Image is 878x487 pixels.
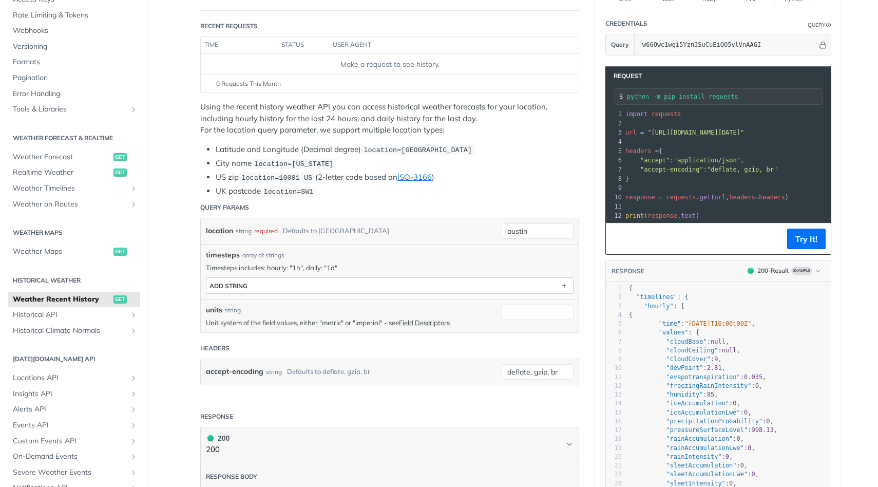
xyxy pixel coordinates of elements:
[13,104,127,115] span: Tools & Libraries
[13,199,127,210] span: Weather on Routes
[606,137,623,146] div: 4
[129,437,138,445] button: Show subpages for Custom Events API
[606,390,622,399] div: 13
[666,364,703,371] span: "dewPoint"
[714,355,718,363] span: 9
[399,319,450,327] a: Field Descriptors
[241,174,312,182] span: location=10001 US
[659,320,681,327] span: "time"
[8,276,140,285] h2: Historical Weather
[666,480,726,487] span: "sleetIntensity"
[206,364,263,379] label: accept-encoding
[707,391,714,398] span: 85
[8,134,140,143] h2: Weather Forecast & realtime
[206,433,574,456] button: 200 200200
[13,389,127,399] span: Insights API
[606,128,623,137] div: 3
[629,338,729,345] span: : ,
[200,203,249,212] div: Query Params
[666,453,721,460] span: "rainIntensity"
[216,79,281,88] span: 0 Requests This Month
[8,465,140,480] a: Severe Weather EventsShow subpages for Severe Weather Events
[629,400,740,407] span: : ,
[625,147,662,155] span: {
[629,426,777,434] span: : ,
[759,194,785,201] span: headers
[606,426,622,435] div: 17
[129,105,138,114] button: Show subpages for Tools & Libraries
[629,435,744,442] span: : ,
[8,165,140,180] a: Realtime Weatherget
[216,158,579,170] li: City name
[364,146,472,154] span: location=[GEOGRAPHIC_DATA]
[666,391,703,398] span: "humidity"
[129,311,138,319] button: Show subpages for Historical API
[755,382,759,389] span: 0
[751,471,755,478] span: 0
[13,326,127,336] span: Historical Climate Normals
[13,452,127,462] span: On-Demand Events
[266,364,282,379] div: string
[8,244,140,259] a: Weather Mapsget
[666,355,711,363] span: "cloudCover"
[8,23,140,39] a: Webhooks
[129,327,138,335] button: Show subpages for Historical Climate Normals
[129,469,138,477] button: Show subpages for Severe Weather Events
[666,435,733,442] span: "rainAccumulation"
[254,223,278,238] div: required
[13,152,111,162] span: Weather Forecast
[606,193,623,202] div: 10
[8,86,140,102] a: Error Handling
[606,382,622,390] div: 12
[629,453,733,460] span: : ,
[625,194,789,201] span: . ( , )
[13,26,138,36] span: Webhooks
[629,303,684,310] span: : [
[606,435,622,443] div: 18
[606,399,622,408] div: 14
[659,194,662,201] span: =
[8,8,140,23] a: Rate Limiting & Tokens
[129,374,138,382] button: Show subpages for Locations API
[8,181,140,196] a: Weather TimelinesShow subpages for Weather Timelines
[216,185,579,197] li: UK postcode
[606,146,623,156] div: 5
[826,23,831,28] i: Information
[625,166,777,173] span: :
[13,467,127,478] span: Severe Weather Events
[714,194,726,201] span: url
[201,37,278,53] th: time
[209,282,247,290] div: ADD string
[606,346,622,355] div: 8
[216,172,579,183] li: US zip (2-letter code based on )
[216,144,579,156] li: Latitude and Longitude (Decimal degree)
[711,338,726,345] span: null
[606,302,622,311] div: 3
[787,229,826,249] button: Try It!
[397,172,432,182] a: ISO-3166
[629,329,699,336] span: : {
[8,449,140,464] a: On-Demand EventsShow subpages for On-Demand Events
[611,231,625,247] button: Copy to clipboard
[748,268,754,274] span: 200
[629,293,689,301] span: : {
[13,89,138,99] span: Error Handling
[200,412,233,421] div: Response
[659,329,689,336] span: "values"
[606,417,622,426] div: 16
[625,147,652,155] span: headers
[666,400,729,407] span: "iceAccumulation"
[640,129,644,136] span: =
[8,292,140,307] a: Weather Recent Historyget
[808,21,825,29] div: Query
[606,364,622,372] div: 10
[254,160,333,168] span: location=[US_STATE]
[129,453,138,461] button: Show subpages for On-Demand Events
[13,183,127,194] span: Weather Timelines
[8,70,140,86] a: Pagination
[225,306,241,315] div: string
[242,251,284,260] div: array of strings
[200,22,258,31] div: Recent Requests
[8,54,140,70] a: Formats
[8,386,140,402] a: Insights APIShow subpages for Insights API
